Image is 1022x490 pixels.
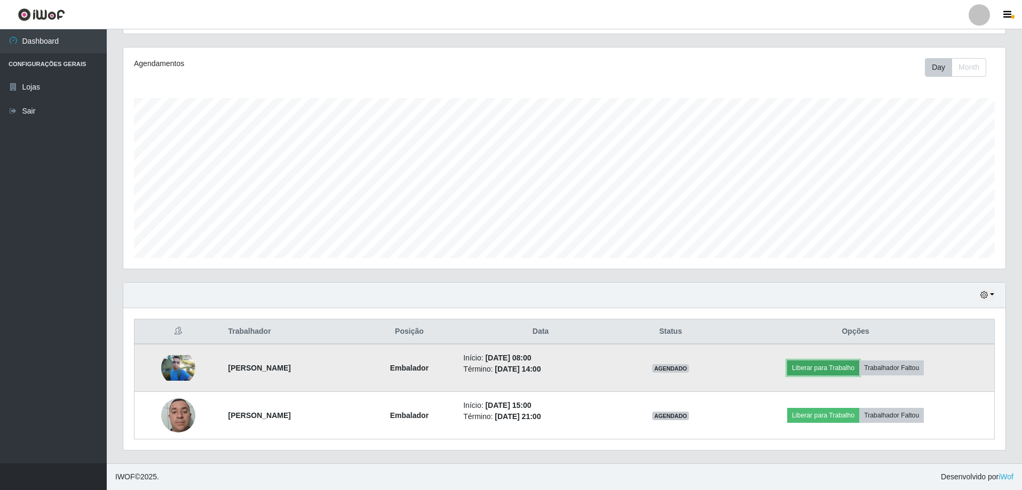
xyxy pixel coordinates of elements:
[161,392,195,438] img: 1724708797477.jpeg
[228,411,290,420] strong: [PERSON_NAME]
[134,58,484,69] div: Agendamentos
[652,364,690,373] span: AGENDADO
[925,58,986,77] div: First group
[228,364,290,372] strong: [PERSON_NAME]
[390,364,429,372] strong: Embalador
[463,352,618,364] li: Início:
[495,412,541,421] time: [DATE] 21:00
[624,319,717,344] th: Status
[463,400,618,411] li: Início:
[115,472,135,481] span: IWOF
[941,471,1013,483] span: Desenvolvido por
[362,319,457,344] th: Posição
[787,360,859,375] button: Liberar para Trabalho
[495,365,541,373] time: [DATE] 14:00
[463,364,618,375] li: Término:
[859,360,924,375] button: Trabalhador Faltou
[457,319,624,344] th: Data
[115,471,159,483] span: © 2025 .
[463,411,618,422] li: Término:
[485,354,531,362] time: [DATE] 08:00
[18,8,65,21] img: CoreUI Logo
[221,319,361,344] th: Trabalhador
[717,319,994,344] th: Opções
[859,408,924,423] button: Trabalhador Faltou
[652,412,690,420] span: AGENDADO
[925,58,952,77] button: Day
[925,58,995,77] div: Toolbar with button groups
[161,355,195,381] img: 1742358454044.jpeg
[485,401,531,409] time: [DATE] 15:00
[787,408,859,423] button: Liberar para Trabalho
[952,58,986,77] button: Month
[999,472,1013,481] a: iWof
[390,411,429,420] strong: Embalador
